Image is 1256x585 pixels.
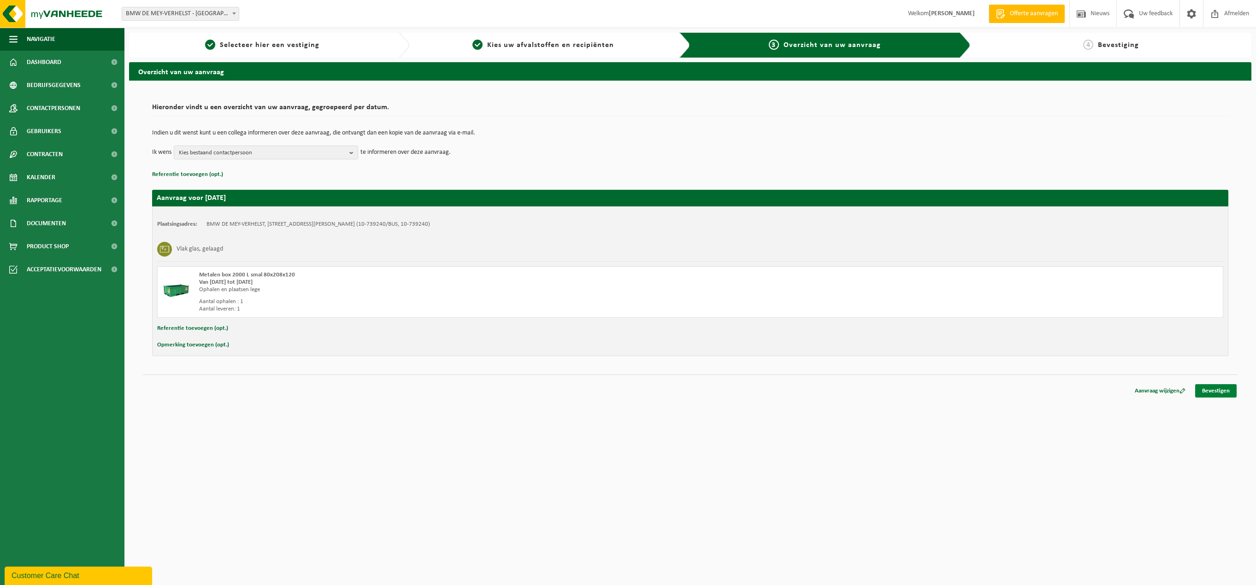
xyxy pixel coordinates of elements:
[27,97,80,120] span: Contactpersonen
[487,41,614,49] span: Kies uw afvalstoffen en recipiënten
[199,286,727,293] div: Ophalen en plaatsen lege
[414,40,672,51] a: 2Kies uw afvalstoffen en recipiënten
[162,271,190,299] img: PB-MB-2000-MET-GN-01.png
[27,258,101,281] span: Acceptatievoorwaarden
[784,41,881,49] span: Overzicht van uw aanvraag
[27,74,81,97] span: Bedrijfsgegevens
[769,40,779,50] span: 3
[27,166,55,189] span: Kalender
[152,146,171,159] p: Ik wens
[179,146,346,160] span: Kies bestaand contactpersoon
[134,40,391,51] a: 1Selecteer hier een vestiging
[157,221,197,227] strong: Plaatsingsadres:
[129,62,1251,80] h2: Overzicht van uw aanvraag
[989,5,1065,23] a: Offerte aanvragen
[1098,41,1139,49] span: Bevestiging
[27,212,66,235] span: Documenten
[199,298,727,305] div: Aantal ophalen : 1
[27,235,69,258] span: Product Shop
[199,279,253,285] strong: Van [DATE] tot [DATE]
[122,7,239,21] span: BMW DE MEY-VERHELST - OOSTENDE
[152,104,1228,116] h2: Hieronder vindt u een overzicht van uw aanvraag, gegroepeerd per datum.
[1008,9,1060,18] span: Offerte aanvragen
[472,40,483,50] span: 2
[199,272,295,278] span: Metalen box 2000 L smal 80x208x120
[152,130,1228,136] p: Indien u dit wenst kunt u een collega informeren over deze aanvraag, die ontvangt dan een kopie v...
[5,565,154,585] iframe: chat widget
[177,242,223,257] h3: Vlak glas, gelaagd
[1195,384,1237,398] a: Bevestigen
[27,51,61,74] span: Dashboard
[27,143,63,166] span: Contracten
[157,194,226,202] strong: Aanvraag voor [DATE]
[206,221,430,228] td: BMW DE MEY-VERHELST, [STREET_ADDRESS][PERSON_NAME] (10-739240/BUS, 10-739240)
[152,169,223,181] button: Referentie toevoegen (opt.)
[199,305,727,313] div: Aantal leveren: 1
[157,322,228,334] button: Referentie toevoegen (opt.)
[122,7,239,20] span: BMW DE MEY-VERHELST - OOSTENDE
[27,28,55,51] span: Navigatie
[1128,384,1192,398] a: Aanvraag wijzigen
[157,339,229,351] button: Opmerking toevoegen (opt.)
[205,40,215,50] span: 1
[1083,40,1093,50] span: 4
[360,146,451,159] p: te informeren over deze aanvraag.
[27,189,62,212] span: Rapportage
[27,120,61,143] span: Gebruikers
[929,10,975,17] strong: [PERSON_NAME]
[220,41,319,49] span: Selecteer hier een vestiging
[174,146,358,159] button: Kies bestaand contactpersoon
